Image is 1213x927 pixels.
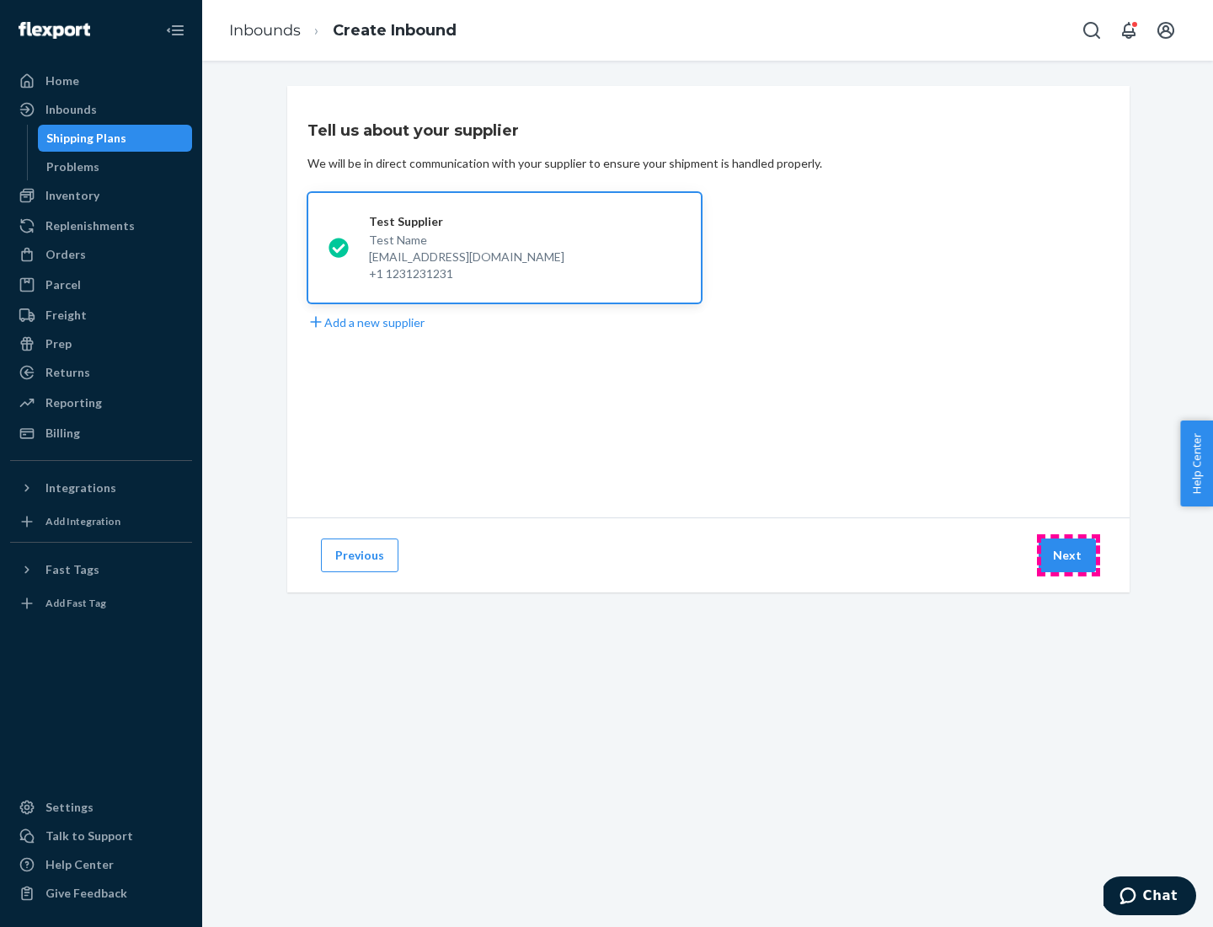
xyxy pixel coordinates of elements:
[216,6,470,56] ol: breadcrumbs
[46,158,99,175] div: Problems
[45,514,120,528] div: Add Integration
[45,885,127,902] div: Give Feedback
[45,394,102,411] div: Reporting
[10,556,192,583] button: Fast Tags
[45,335,72,352] div: Prep
[10,302,192,329] a: Freight
[45,425,80,442] div: Billing
[46,130,126,147] div: Shipping Plans
[1075,13,1109,47] button: Open Search Box
[10,851,192,878] a: Help Center
[45,856,114,873] div: Help Center
[38,153,193,180] a: Problems
[10,880,192,907] button: Give Feedback
[38,125,193,152] a: Shipping Plans
[321,539,398,572] button: Previous
[229,21,301,40] a: Inbounds
[10,508,192,535] a: Add Integration
[1112,13,1146,47] button: Open notifications
[1103,876,1196,919] iframe: Opens a widget where you can chat to one of our agents
[10,420,192,447] a: Billing
[307,313,425,331] button: Add a new supplier
[10,823,192,849] button: Talk to Support
[10,96,192,123] a: Inbounds
[45,246,86,263] div: Orders
[45,480,116,496] div: Integrations
[333,21,457,40] a: Create Inbound
[158,13,192,47] button: Close Navigation
[307,120,519,142] h3: Tell us about your supplier
[45,276,81,293] div: Parcel
[1149,13,1183,47] button: Open account menu
[10,241,192,268] a: Orders
[45,72,79,89] div: Home
[10,389,192,416] a: Reporting
[10,794,192,821] a: Settings
[45,364,90,381] div: Returns
[10,182,192,209] a: Inventory
[45,217,135,234] div: Replenishments
[45,561,99,578] div: Fast Tags
[45,799,94,816] div: Settings
[19,22,90,39] img: Flexport logo
[10,330,192,357] a: Prep
[45,828,133,844] div: Talk to Support
[45,307,87,324] div: Freight
[1180,421,1213,506] button: Help Center
[45,187,99,204] div: Inventory
[45,101,97,118] div: Inbounds
[307,155,822,172] div: We will be in direct communication with your supplier to ensure your shipment is handled properly.
[10,271,192,298] a: Parcel
[10,212,192,239] a: Replenishments
[10,590,192,617] a: Add Fast Tag
[10,359,192,386] a: Returns
[10,67,192,94] a: Home
[45,596,106,610] div: Add Fast Tag
[10,474,192,501] button: Integrations
[1039,539,1096,572] button: Next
